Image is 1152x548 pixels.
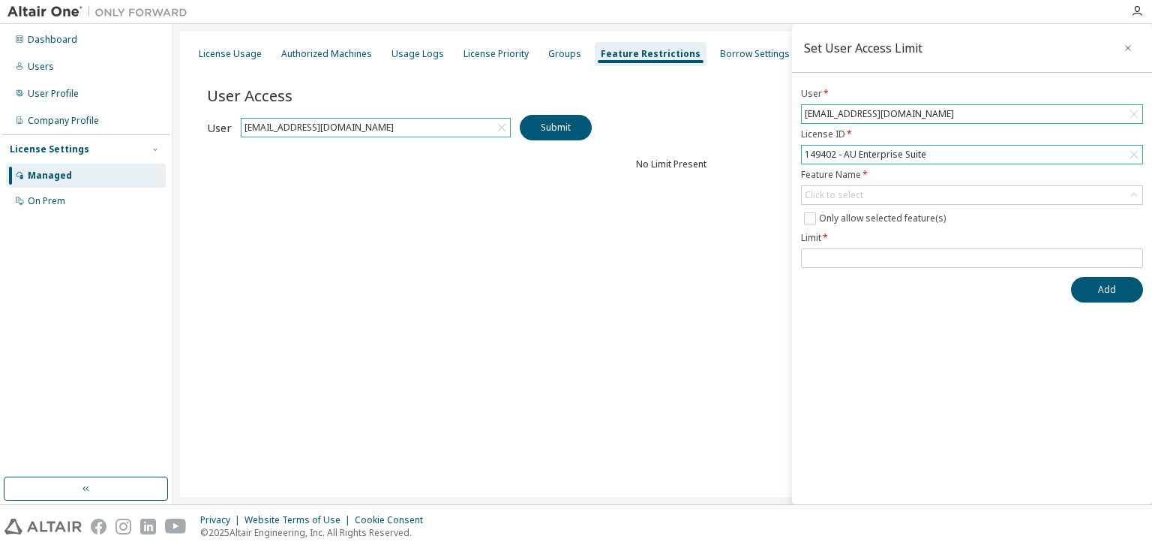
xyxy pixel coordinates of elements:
[28,170,72,182] div: Managed
[115,519,131,534] img: instagram.svg
[28,88,79,100] div: User Profile
[281,48,372,60] div: Authorized Machines
[802,105,1142,123] div: [EMAIL_ADDRESS][DOMAIN_NAME]
[802,186,1142,204] div: Click to select
[802,146,1142,164] div: 149402 - AU Enterprise Suite
[520,115,592,140] button: Submit
[801,169,1143,181] label: Feature Name
[242,119,396,136] div: [EMAIL_ADDRESS][DOMAIN_NAME]
[199,48,262,60] div: License Usage
[28,34,77,46] div: Dashboard
[801,232,1143,244] label: Limit
[801,128,1143,140] label: License ID
[207,158,1135,170] div: No Limit Present
[241,119,510,137] div: [EMAIL_ADDRESS][DOMAIN_NAME]
[548,48,581,60] div: Groups
[805,189,863,201] div: Click to select
[91,519,106,534] img: facebook.svg
[10,143,89,155] div: License Settings
[355,514,432,526] div: Cookie Consent
[601,48,700,60] div: Feature Restrictions
[244,514,355,526] div: Website Terms of Use
[165,519,187,534] img: youtube.svg
[720,48,790,60] div: Borrow Settings
[463,48,529,60] div: License Priority
[819,209,949,227] label: Only allow selected feature(s)
[801,88,1143,100] label: User
[207,85,292,106] span: User Access
[140,519,156,534] img: linkedin.svg
[4,519,82,534] img: altair_logo.svg
[28,115,99,127] div: Company Profile
[802,106,956,122] div: [EMAIL_ADDRESS][DOMAIN_NAME]
[200,514,244,526] div: Privacy
[28,61,54,73] div: Users
[207,122,232,134] label: User
[802,146,928,163] div: 149402 - AU Enterprise Suite
[7,5,195,20] img: Altair One
[200,526,432,539] p: © 2025 Altair Engineering, Inc. All Rights Reserved.
[804,42,922,54] div: Set User Access Limit
[28,195,65,207] div: On Prem
[1071,277,1143,303] button: Add
[391,48,444,60] div: Usage Logs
